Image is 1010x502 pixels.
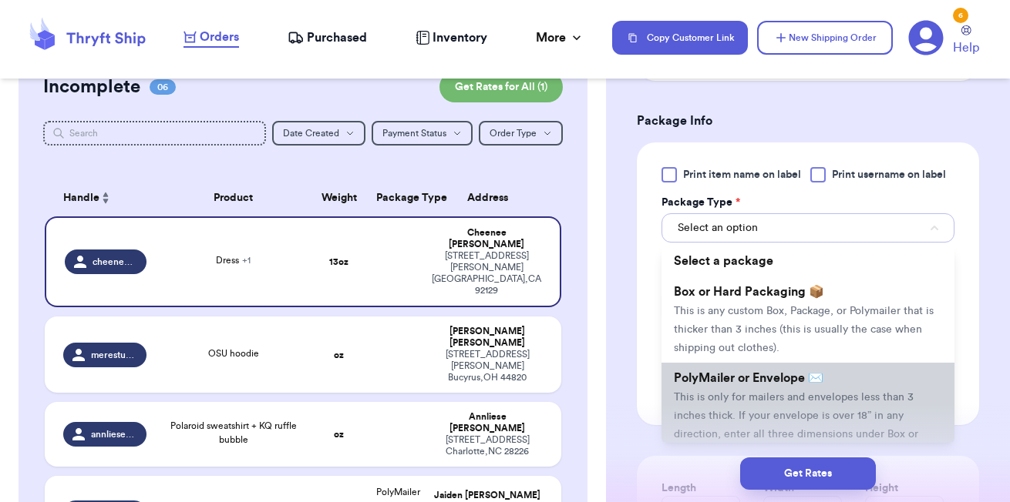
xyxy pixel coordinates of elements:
span: Print username on label [832,167,946,182]
div: Annliese [PERSON_NAME] [432,411,543,434]
span: Purchased [307,28,367,47]
span: cheeneerose.[PERSON_NAME] [93,256,137,268]
a: Inventory [416,28,487,47]
a: 6 [908,20,944,55]
div: [PERSON_NAME] [PERSON_NAME] [432,326,543,349]
span: Payment Status [382,129,446,138]
span: Select a package [674,255,773,267]
span: Inventory [433,28,487,47]
h2: Incomplete [43,75,140,99]
div: More [536,28,584,47]
span: Handle [63,190,99,206]
span: Select an option [678,220,758,236]
span: annlieseathome [91,428,137,440]
span: Box or Hard Packaging 📦 [674,286,824,298]
div: [STREET_ADDRESS] Charlotte , NC 28226 [432,434,543,457]
button: Order Type [479,121,563,146]
input: Search [43,121,267,146]
a: Orders [183,28,239,48]
span: OSU hoodie [208,349,259,358]
button: Copy Customer Link [612,21,748,55]
button: New Shipping Order [757,21,893,55]
a: Purchased [288,28,367,47]
span: Polaroid sweatshirt + KQ ruffle bubble [170,421,297,444]
th: Product [156,179,311,216]
span: + 1 [242,256,251,265]
div: Cheenee [PERSON_NAME] [432,227,541,250]
button: Get Rates [740,457,876,490]
div: [STREET_ADDRESS][PERSON_NAME] [GEOGRAPHIC_DATA] , CA 92129 [432,250,541,296]
span: This is any custom Box, Package, or Polymailer that is thicker than 3 inches (this is usually the... [674,306,934,353]
strong: oz [334,430,344,439]
span: Help [953,38,979,57]
strong: oz [334,350,344,360]
div: 6 [953,8,968,23]
button: Get Rates for All (1) [439,72,563,102]
button: Date Created [272,121,365,146]
div: [STREET_ADDRESS][PERSON_NAME] Bucyrus , OH 44820 [432,349,543,383]
span: Print item name on label [683,167,801,182]
span: Dress [216,256,251,265]
strong: 13 oz [329,257,348,266]
span: This is only for mailers and envelopes less than 3 inches thick. If your envelope is over 18” in ... [674,392,918,458]
h3: Package Info [637,112,979,130]
button: Select an option [662,213,954,243]
span: Orders [200,28,239,46]
th: Weight [311,179,367,216]
th: Package Type [367,179,423,216]
span: Date Created [283,129,339,138]
div: Jaiden [PERSON_NAME] [432,490,543,501]
span: 06 [150,79,176,95]
button: Payment Status [372,121,473,146]
span: merestuckey [91,349,137,361]
span: Order Type [490,129,537,138]
a: Help [953,25,979,57]
th: Address [423,179,561,216]
label: Package Type [662,195,740,210]
button: Sort ascending [99,189,112,207]
span: PolyMailer or Envelope ✉️ [674,372,823,384]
